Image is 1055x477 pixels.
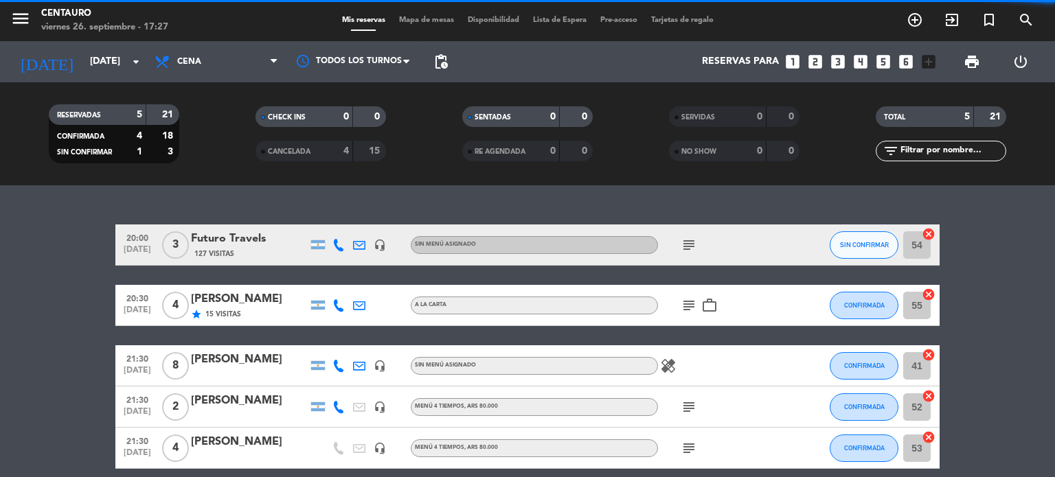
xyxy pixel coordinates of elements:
span: pending_actions [433,54,449,70]
span: CONFIRMADA [57,133,104,140]
i: cancel [922,227,935,241]
strong: 0 [374,112,383,121]
strong: 0 [550,112,556,121]
span: 4 [162,292,189,319]
span: Disponibilidad [461,16,526,24]
span: Tarjetas de regalo [644,16,721,24]
i: looks_one [784,53,802,71]
strong: 5 [964,112,970,121]
button: CONFIRMADA [830,434,898,462]
span: 127 Visitas [194,248,234,259]
span: , ARS 80.000 [464,445,498,450]
span: [DATE] [120,305,155,321]
span: , ARS 80.000 [464,404,498,409]
input: Filtrar por nombre... [899,143,1006,159]
div: [PERSON_NAME] [191,433,308,451]
strong: 0 [343,112,349,121]
i: looks_6 [897,53,915,71]
i: subject [681,399,697,415]
strong: 21 [990,112,1003,121]
i: looks_two [806,53,824,71]
span: MENÚ 4 TIEMPOS [415,404,498,409]
span: CONFIRMADA [844,444,885,452]
strong: 4 [137,131,142,141]
div: [PERSON_NAME] [191,392,308,410]
span: CONFIRMADA [844,403,885,410]
span: [DATE] [120,245,155,261]
span: SENTADAS [475,114,511,121]
span: TOTAL [884,114,905,121]
i: subject [681,440,697,456]
span: 21:30 [120,432,155,448]
i: cancel [922,389,935,403]
strong: 0 [789,112,797,121]
i: cancel [922,288,935,301]
i: headset_mic [374,239,386,251]
span: Lista de Espera [526,16,593,24]
i: star [191,309,202,320]
i: add_box [920,53,938,71]
i: healing [660,358,677,374]
span: 2 [162,393,189,421]
span: A LA CARTA [415,302,446,307]
div: [PERSON_NAME] [191,290,308,308]
span: 20:00 [120,229,155,245]
span: CONFIRMADA [844,362,885,369]
strong: 0 [757,112,762,121]
i: looks_5 [874,53,892,71]
strong: 21 [162,110,176,119]
span: [DATE] [120,366,155,382]
span: 15 Visitas [205,309,241,320]
button: CONFIRMADA [830,292,898,319]
span: [DATE] [120,448,155,464]
span: NO SHOW [681,148,716,155]
span: Mis reservas [335,16,392,24]
span: CANCELADA [268,148,310,155]
span: print [964,54,980,70]
strong: 0 [582,112,590,121]
span: SERVIDAS [681,114,715,121]
i: arrow_drop_down [128,54,144,70]
i: headset_mic [374,360,386,372]
span: Cena [177,57,201,67]
i: power_settings_new [1012,54,1029,70]
strong: 0 [789,146,797,156]
span: RESERVADAS [57,112,101,119]
span: [DATE] [120,407,155,423]
i: cancel [922,430,935,444]
strong: 0 [550,146,556,156]
span: 20:30 [120,290,155,305]
strong: 3 [168,147,176,156]
i: turned_in_not [981,12,997,28]
span: SIN CONFIRMAR [57,149,112,156]
div: [PERSON_NAME] [191,351,308,369]
span: SIN CONFIRMAR [840,241,889,248]
span: 3 [162,231,189,259]
strong: 18 [162,131,176,141]
span: Sin menú asignado [415,362,476,368]
strong: 5 [137,110,142,119]
span: CHECK INS [268,114,306,121]
span: 21:30 [120,350,155,366]
button: menu [10,8,31,34]
i: subject [681,297,697,314]
button: CONFIRMADA [830,393,898,421]
i: headset_mic [374,442,386,454]
span: Sin menú asignado [415,242,476,247]
i: filter_list [883,143,899,159]
button: SIN CONFIRMAR [830,231,898,259]
i: headset_mic [374,401,386,413]
strong: 4 [343,146,349,156]
button: CONFIRMADA [830,352,898,380]
i: looks_3 [829,53,847,71]
i: menu [10,8,31,29]
i: subject [681,237,697,253]
div: Futuro Travels [191,230,308,248]
span: CONFIRMADA [844,301,885,309]
i: add_circle_outline [907,12,923,28]
strong: 1 [137,147,142,156]
span: Pre-acceso [593,16,644,24]
i: work_outline [701,297,718,314]
strong: 15 [369,146,383,156]
span: RE AGENDADA [475,148,525,155]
